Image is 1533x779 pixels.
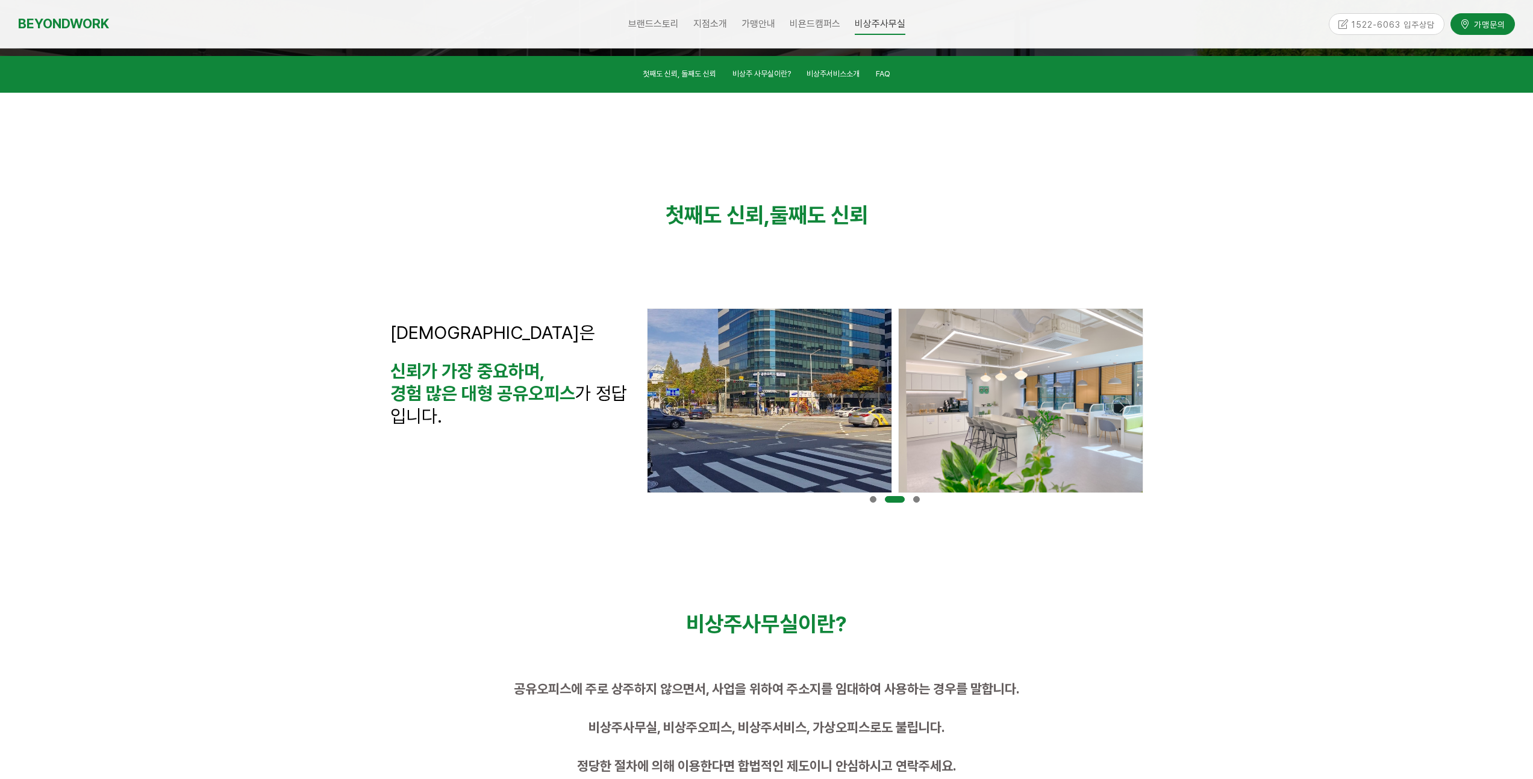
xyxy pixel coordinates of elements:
a: 비상주 사무실이란? [732,67,791,84]
strong: 경험 많은 대형 공유오피스 [390,382,575,404]
span: 가 정답입니다. [390,382,627,426]
span: [DEMOGRAPHIC_DATA]은 [390,321,595,343]
a: 비상주서비스소개 [807,67,860,84]
a: 지점소개 [686,9,734,39]
strong: 신뢰가 가장 중요하며, [390,360,545,382]
span: 지점소개 [693,18,727,29]
span: 가맹안내 [742,18,775,29]
a: 첫째도 신뢰, 둘째도 신뢰 [643,67,716,84]
a: 비욘드캠퍼스 [782,9,848,39]
a: 비상주사무실 [848,9,913,39]
span: 비상주사무실, 비상주오피스, 비상주서비스, 가상오피스로도 불립니다. [589,719,945,735]
span: 비상주서비스소개 [807,69,860,78]
span: 정당한 절차에 의해 이용한다면 합법적인 제도이니 안심하시고 연락주세요. [577,758,957,774]
span: 첫째도 신뢰, 둘째도 신뢰 [643,69,716,78]
span: 비상주사무실 [855,14,905,35]
a: 가맹문의 [1450,13,1515,34]
strong: 첫째도 신뢰, [666,202,770,228]
a: FAQ [876,67,890,84]
a: BEYONDWORK [18,13,109,35]
span: 비욘드캠퍼스 [790,18,840,29]
span: FAQ [876,69,890,78]
a: 가맹안내 [734,9,782,39]
a: 브랜드스토리 [621,9,686,39]
strong: 둘째도 신뢰 [770,202,868,228]
span: 비상주사무실이란? [686,611,847,637]
span: 브랜드스토리 [628,18,679,29]
span: 공유오피스에 주로 상주하지 않으면서, 사업을 위하여 주소지를 임대하여 사용하는 경우를 말합니다. [514,681,1020,697]
span: 가맹문의 [1470,17,1505,29]
span: 비상주 사무실이란? [732,69,791,78]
